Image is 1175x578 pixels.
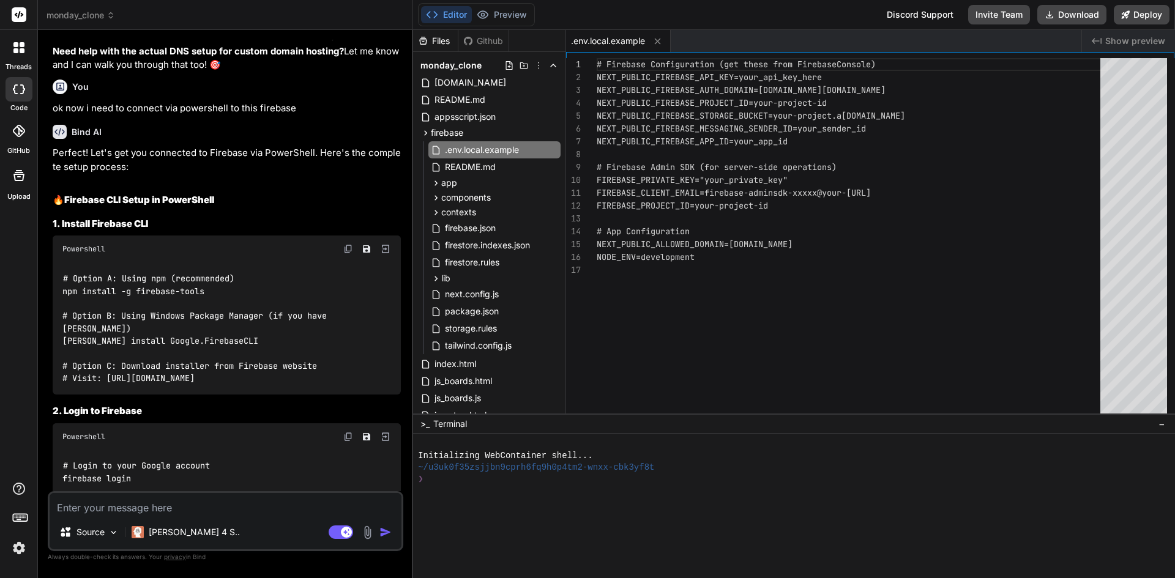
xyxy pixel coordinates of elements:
[343,244,353,254] img: copy
[379,526,392,538] img: icon
[566,109,581,122] div: 5
[566,212,581,225] div: 13
[566,187,581,199] div: 11
[62,244,105,254] span: Powershell
[472,6,532,23] button: Preview
[418,473,424,485] span: ❯
[380,431,391,442] img: Open in Browser
[10,103,28,113] label: code
[418,450,593,462] span: Initializing WebContainer shell...
[566,161,581,174] div: 9
[441,272,450,284] span: lib
[433,92,487,107] span: README.md
[418,462,654,473] span: ~/u3uk0f35zsjjbn9cprh6fq9h0p4tm2-wnxx-cbk3yf8t
[53,193,401,207] h2: 🔥
[1156,414,1168,434] button: −
[6,62,32,72] label: threads
[1037,5,1106,24] button: Download
[597,239,793,250] span: NEXT_PUBLIC_ALLOWED_DOMAIN=[DOMAIN_NAME]
[62,272,332,385] code: # Option A: Using npm (recommended) npm install -g firebase-tools # Option B: Using Windows Packa...
[841,187,871,198] span: -[URL]
[358,428,375,445] button: Save file
[1105,35,1165,47] span: Show preview
[841,123,866,134] span: er_id
[1114,5,1169,24] button: Deploy
[566,199,581,212] div: 12
[48,551,403,563] p: Always double-check its answers. Your in Bind
[149,526,240,538] p: [PERSON_NAME] 4 S..
[597,174,788,185] span: FIREBASE_PRIVATE_KEY="your_private_key"
[597,136,788,147] span: NEXT_PUBLIC_FIREBASE_APP_ID=your_app_id
[597,187,841,198] span: FIREBASE_CLIENT_EMAIL=firebase-adminsdk-xxxxx@your
[9,538,29,558] img: settings
[597,97,827,108] span: NEXT_PUBLIC_FIREBASE_PROJECT_ID=your-project-id
[597,200,768,211] span: FIREBASE_PROJECT_ID=your-project-id
[64,194,214,206] strong: Firebase CLI Setup in PowerShell
[444,160,497,174] span: README.md
[433,357,477,371] span: index.html
[433,109,497,124] span: appsscript.json
[444,338,513,353] span: tailwind.config.js
[566,251,581,264] div: 16
[433,374,493,388] span: js_boards.html
[597,59,837,70] span: # Firebase Configuration (get these from Firebase
[53,218,148,229] strong: 1. Install Firebase CLI
[421,6,472,23] button: Editor
[444,304,500,319] span: package.json
[597,84,822,95] span: NEXT_PUBLIC_FIREBASE_AUTH_DOMAIN=[DOMAIN_NAME]
[53,102,401,116] p: ok now i need to connect via powershell to this firebase
[597,72,822,83] span: NEXT_PUBLIC_FIREBASE_API_KEY=your_api_key_here
[837,59,876,70] span: Console)
[433,418,467,430] span: Terminal
[879,5,961,24] div: Discord Support
[597,161,837,172] span: # Firebase Admin SDK (for server-side operations)
[72,126,102,138] h6: Bind AI
[420,59,482,72] span: monday_clone
[566,97,581,109] div: 4
[441,191,491,204] span: components
[7,191,31,202] label: Upload
[47,9,115,21] span: monday_clone
[444,143,520,157] span: .env.local.example
[841,110,905,121] span: [DOMAIN_NAME]
[433,408,488,423] span: js_setup.html
[566,148,581,161] div: 8
[1158,418,1165,430] span: −
[597,226,690,237] span: # App Configuration
[53,45,344,57] strong: Need help with the actual DNS setup for custom domain hosting?
[441,177,457,189] span: app
[968,5,1030,24] button: Invite Team
[431,127,463,139] span: firebase
[571,35,645,47] span: .env.local.example
[444,221,497,235] span: firebase.json
[597,123,841,134] span: NEXT_PUBLIC_FIREBASE_MESSAGING_SENDER_ID=your_send
[132,526,144,538] img: Claude 4 Sonnet
[72,81,89,93] h6: You
[7,146,30,156] label: GitHub
[597,251,695,262] span: NODE_ENV=development
[444,321,498,336] span: storage.rules
[413,35,458,47] div: Files
[360,525,375,539] img: attachment
[164,553,186,560] span: privacy
[566,238,581,251] div: 15
[62,432,105,442] span: Powershell
[53,146,401,174] p: Perfect! Let's get you connected to Firebase via PowerShell. Here's the complete setup process:
[420,418,430,430] span: >_
[566,122,581,135] div: 6
[343,432,353,442] img: copy
[822,84,886,95] span: [DOMAIN_NAME]
[441,206,476,218] span: contexts
[566,58,581,71] div: 1
[76,526,105,538] p: Source
[597,110,841,121] span: NEXT_PUBLIC_FIREBASE_STORAGE_BUCKET=your-project.a
[566,174,581,187] div: 10
[62,459,274,547] code: # Login to your Google account firebase login # This will: # 1. Open browser for Google authentic...
[458,35,509,47] div: Github
[380,243,391,254] img: Open in Browser
[444,238,531,253] span: firestore.indexes.json
[566,84,581,97] div: 3
[53,45,401,72] p: Let me know and I can walk you through that too! 🎯
[566,264,581,276] div: 17
[358,240,375,258] button: Save file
